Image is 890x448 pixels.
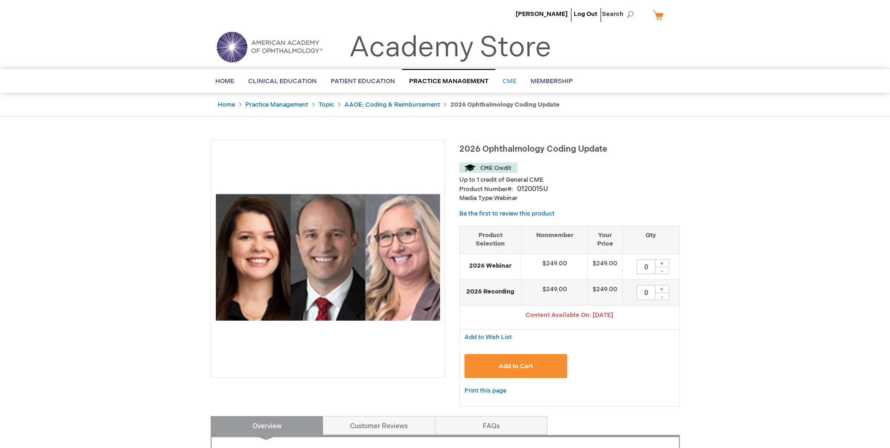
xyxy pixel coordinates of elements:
span: Search [602,5,638,23]
span: Add to Cart [499,363,533,370]
img: 2026 Ophthalmology Coding Update [216,145,440,370]
a: Topic [319,101,334,108]
div: + [655,285,669,293]
div: - [655,267,669,274]
a: [PERSON_NAME] [516,10,568,18]
input: Qty [637,259,655,274]
span: Patient Education [331,77,395,85]
th: Your Price [588,225,623,254]
strong: 2026 Ophthalmology Coding Update [450,101,560,108]
span: Membership [531,77,573,85]
a: Be the first to review this product [459,210,555,217]
th: Product Selection [460,225,522,254]
a: Overview [211,416,323,435]
a: Customer Reviews [323,416,435,435]
button: Add to Cart [464,354,568,378]
a: Home [218,101,235,108]
input: Qty [637,285,655,300]
span: Practice Management [409,77,488,85]
strong: 2026 Webinar [464,262,517,270]
strong: Product Number [459,185,513,193]
p: Webinar [459,194,680,203]
span: 2026 Ophthalmology Coding Update [459,144,607,154]
th: Nonmember [522,225,588,254]
li: Up to 1 credit of General CME [459,176,680,185]
span: Content Available On: [DATE] [525,311,613,319]
img: CME Credit [459,162,517,173]
span: CME [502,77,517,85]
td: $249.00 [522,254,588,279]
a: Academy Store [349,31,551,65]
td: $249.00 [588,254,623,279]
td: $249.00 [522,279,588,305]
td: $249.00 [588,279,623,305]
a: FAQs [435,416,548,435]
span: Clinical Education [248,77,317,85]
strong: 2026 Recording [464,287,517,296]
a: Practice Management [245,101,308,108]
a: Add to Wish List [464,333,512,341]
div: + [655,259,669,267]
a: Log Out [574,10,597,18]
a: Print this page [464,385,506,397]
div: 0120015U [517,185,548,194]
div: - [655,293,669,300]
a: AAOE: Coding & Reimbursement [344,101,440,108]
strong: Media Type: [459,194,494,202]
th: Qty [623,225,679,254]
span: Home [215,77,234,85]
